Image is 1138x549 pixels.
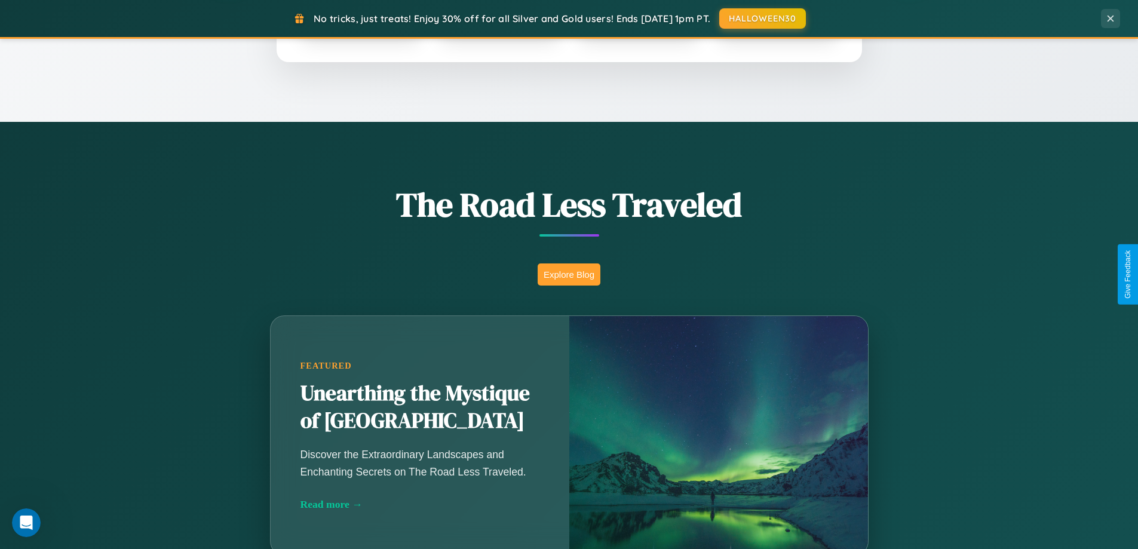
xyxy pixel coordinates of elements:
h1: The Road Less Traveled [211,182,928,228]
div: Read more → [300,498,539,511]
div: Give Feedback [1124,250,1132,299]
h2: Unearthing the Mystique of [GEOGRAPHIC_DATA] [300,380,539,435]
iframe: Intercom live chat [12,508,41,537]
span: No tricks, just treats! Enjoy 30% off for all Silver and Gold users! Ends [DATE] 1pm PT. [314,13,710,24]
p: Discover the Extraordinary Landscapes and Enchanting Secrets on The Road Less Traveled. [300,446,539,480]
button: HALLOWEEN30 [719,8,806,29]
button: Explore Blog [538,263,600,286]
div: Featured [300,361,539,371]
